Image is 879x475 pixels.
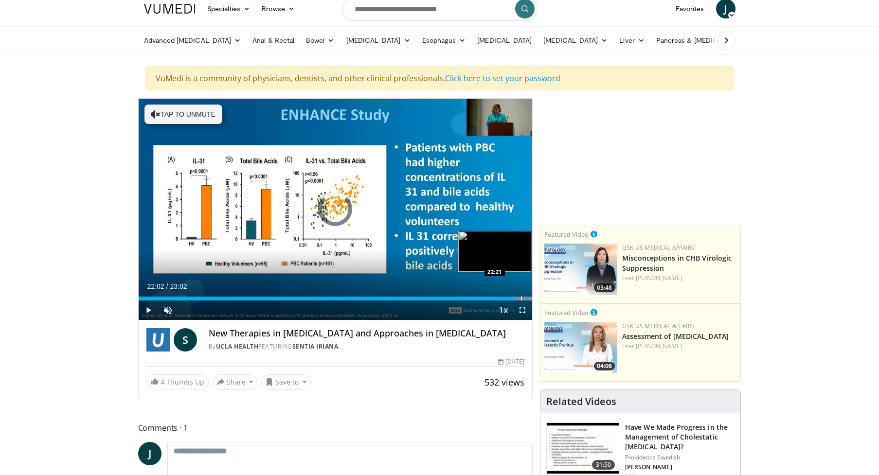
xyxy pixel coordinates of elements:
button: Play [139,300,158,320]
button: Fullscreen [513,300,532,320]
span: 532 views [484,376,524,388]
a: 03:48 [544,244,617,295]
a: Sentia Iriana [292,342,339,351]
a: Assessment of [MEDICAL_DATA] [622,332,729,341]
a: [PERSON_NAME] [636,342,682,350]
img: UCLA Health [146,328,170,352]
a: Liver [613,31,650,50]
a: 04:06 [544,322,617,373]
button: Save to [261,374,311,390]
a: S [174,328,197,352]
span: 04:06 [594,362,615,370]
a: GSK US Medical Affairs [622,244,695,252]
img: c13dd430-fc9f-496f-aa6a-d3538050701f.150x105_q85_crop-smart_upscale.jpg [547,423,619,474]
video-js: Video Player [139,99,533,320]
div: VuMedi is a community of physicians, dentists, and other clinical professionals. [145,66,734,90]
h4: New Therapies in [MEDICAL_DATA] and Approaches in [MEDICAL_DATA] [209,328,525,339]
img: image.jpeg [458,231,531,272]
h3: Have We Made Progress in the Management of Cholestatic [MEDICAL_DATA]? [625,422,735,452]
a: Pancreas & [MEDICAL_DATA] [650,31,764,50]
button: Unmute [158,300,178,320]
div: [DATE] [498,357,524,366]
button: Playback Rate [493,300,513,320]
a: [MEDICAL_DATA] [538,31,613,50]
a: Click here to set your password [445,73,560,84]
a: [PERSON_NAME] [636,274,682,282]
button: Share [213,374,258,390]
span: 4 [161,377,164,387]
img: 59d1e413-5879-4b2e-8b0a-b35c7ac1ec20.jpg.150x105_q85_crop-smart_upscale.jpg [544,244,617,295]
span: 03:48 [594,283,615,292]
p: Providence Swedish [625,454,735,461]
p: [PERSON_NAME] [625,463,735,471]
img: VuMedi Logo [144,4,196,14]
span: / [166,282,168,290]
span: 23:02 [170,282,187,290]
a: J [138,442,161,465]
small: Featured Video [544,230,589,239]
div: Progress Bar [139,297,533,300]
small: Featured Video [544,308,589,317]
a: GSK US Medical Affairs [622,322,695,330]
a: [MEDICAL_DATA] [471,31,538,50]
a: Esophagus [416,31,472,50]
h4: Related Videos [546,396,616,407]
iframe: Advertisement [568,98,714,220]
span: Comments 1 [138,422,533,434]
a: 4 Thumbs Up [146,374,209,389]
a: UCLA Health [216,342,259,351]
a: [MEDICAL_DATA] [341,31,416,50]
a: Advanced [MEDICAL_DATA] [138,31,247,50]
img: 31b7e813-d228-42d3-be62-e44350ef88b5.jpg.150x105_q85_crop-smart_upscale.jpg [544,322,617,373]
div: Feat. [622,274,736,282]
button: Tap to unmute [144,105,222,124]
a: Misconceptions in CHB Virologic Suppression [622,253,732,273]
div: Feat. [622,342,736,351]
span: 22:02 [147,282,164,290]
a: Bowel [300,31,340,50]
a: Anal & Rectal [247,31,300,50]
span: 31:50 [592,460,615,470]
div: By FEATURING [209,342,525,351]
